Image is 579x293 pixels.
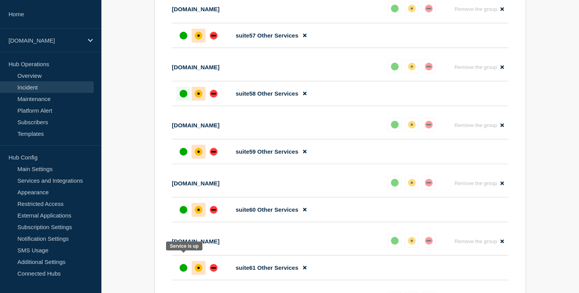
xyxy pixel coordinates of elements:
span: suite60 Other Services [236,206,298,213]
div: affected [408,5,416,12]
div: up [391,121,399,129]
button: up [388,60,402,74]
div: down [425,5,433,12]
div: down [210,32,218,39]
div: up [391,5,399,12]
div: down [425,179,433,187]
div: up [180,32,187,39]
div: up [180,148,187,156]
button: up [388,234,402,248]
div: down [210,264,218,272]
div: affected [408,237,416,245]
button: up [388,118,402,132]
button: down [422,118,436,132]
p: [DOMAIN_NAME] [172,64,219,70]
button: Remove the group [450,118,509,133]
button: affected [405,118,419,132]
div: down [210,206,218,214]
div: affected [195,206,202,214]
div: down [425,121,433,129]
span: suite59 Other Services [236,148,298,155]
div: up [391,63,399,70]
button: down [422,176,436,190]
div: up [391,179,399,187]
span: suite61 Other Services [236,264,298,271]
button: affected [405,176,419,190]
button: affected [405,60,419,74]
div: affected [195,264,202,272]
div: up [180,90,187,98]
span: Remove the group [454,238,497,244]
p: [DOMAIN_NAME] [172,238,219,245]
div: affected [195,148,202,156]
div: down [425,63,433,70]
button: down [422,60,436,74]
button: Remove the group [450,2,509,17]
div: Service is up [170,243,199,249]
div: up [180,264,187,272]
div: affected [195,90,202,98]
span: Remove the group [454,122,497,128]
button: up [388,2,402,15]
button: down [422,234,436,248]
button: up [388,176,402,190]
div: affected [408,121,416,129]
button: down [422,2,436,15]
div: up [180,206,187,214]
div: down [210,90,218,98]
p: [DOMAIN_NAME] [172,122,219,129]
button: Remove the group [450,234,509,249]
div: affected [408,179,416,187]
span: Remove the group [454,180,497,186]
p: [DOMAIN_NAME] [9,37,83,44]
div: affected [195,32,202,39]
button: Remove the group [450,176,509,191]
button: affected [405,2,419,15]
div: down [425,237,433,245]
span: suite58 Other Services [236,90,298,97]
div: affected [408,63,416,70]
button: affected [405,234,419,248]
span: Remove the group [454,6,497,12]
span: suite57 Other Services [236,32,298,39]
p: [DOMAIN_NAME] [172,6,219,12]
div: down [210,148,218,156]
span: Remove the group [454,64,497,70]
button: Remove the group [450,60,509,75]
p: [DOMAIN_NAME] [172,180,219,187]
div: up [391,237,399,245]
